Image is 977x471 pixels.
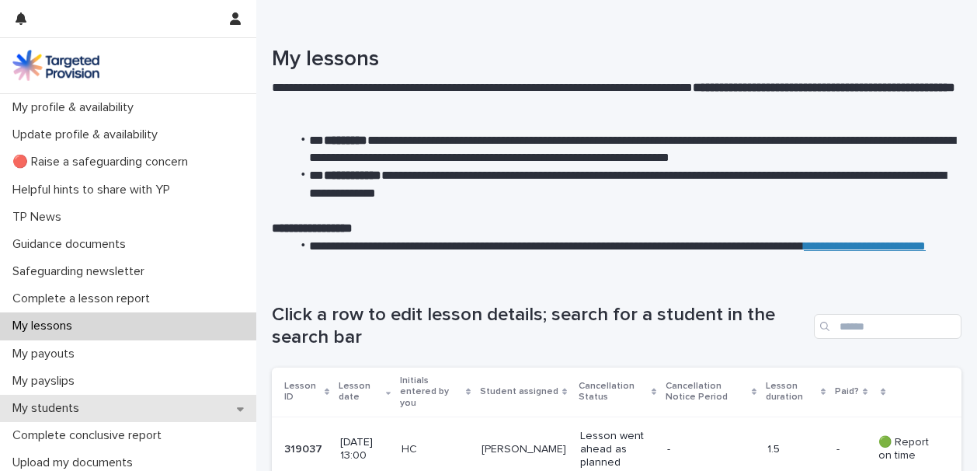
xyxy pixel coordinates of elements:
p: Paid? [835,383,859,400]
p: Guidance documents [6,237,138,252]
p: Lesson date [339,378,382,406]
p: Upload my documents [6,455,145,470]
p: My lessons [6,319,85,333]
p: [PERSON_NAME] [482,443,568,456]
p: 319037 [284,440,325,456]
p: Complete conclusive report [6,428,174,443]
p: My payouts [6,347,87,361]
p: TP News [6,210,74,225]
p: 1.5 [767,443,824,456]
p: Lesson went ahead as planned [580,430,655,469]
p: 🟢 Report on time [878,436,937,462]
p: Lesson duration [766,378,817,406]
h1: My lessons [272,47,961,73]
p: 🔴 Raise a safeguarding concern [6,155,200,169]
p: Safeguarding newsletter [6,264,157,279]
p: Cancellation Status [579,378,648,406]
p: My payslips [6,374,87,389]
p: HC [402,443,469,456]
p: Cancellation Notice Period [666,378,748,406]
img: M5nRWzHhSzIhMunXDL62 [12,50,99,81]
p: Lesson ID [284,378,321,406]
p: Update profile & availability [6,127,170,142]
input: Search [814,314,961,339]
p: Student assigned [480,383,558,400]
p: Complete a lesson report [6,291,162,306]
p: My profile & availability [6,100,146,115]
p: Initials entered by you [400,372,461,412]
p: [DATE] 13:00 [340,436,389,462]
p: Helpful hints to share with YP [6,183,183,197]
p: - [667,443,753,456]
p: - [836,440,843,456]
h1: Click a row to edit lesson details; search for a student in the search bar [272,304,808,349]
p: My students [6,401,92,416]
